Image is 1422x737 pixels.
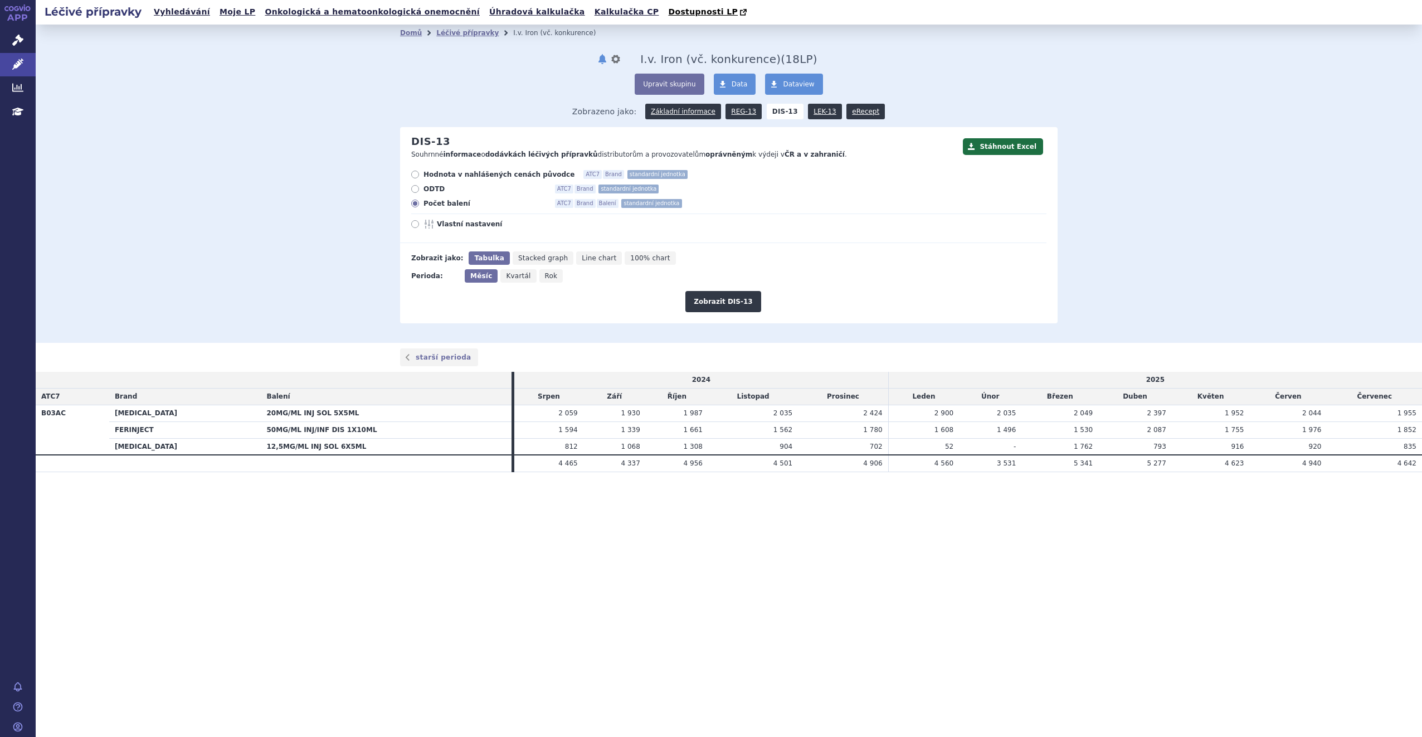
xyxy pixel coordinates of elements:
[572,104,637,119] span: Zobrazeno jako:
[1302,409,1321,417] span: 2 044
[888,372,1422,388] td: 2025
[997,426,1016,434] span: 1 496
[1172,389,1250,405] td: Květen
[640,52,781,66] span: I.v. Iron (vč. konkurence)
[565,443,578,450] span: 812
[668,7,738,16] span: Dostupnosti LP
[267,392,290,400] span: Balení
[115,392,137,400] span: Brand
[621,199,681,208] span: standardní jednotka
[1074,409,1093,417] span: 2 049
[513,25,610,41] li: I.v. Iron (vč. konkurence)
[109,405,261,421] th: [MEDICAL_DATA]
[444,151,481,158] strong: informace
[1074,459,1093,467] span: 5 341
[411,135,450,148] h2: DIS-13
[216,4,259,20] a: Moje LP
[474,254,504,262] span: Tabulka
[646,389,708,405] td: Říjen
[870,443,883,450] span: 702
[997,459,1016,467] span: 3 531
[705,151,752,158] strong: oprávněným
[411,269,459,283] div: Perioda:
[1098,389,1172,405] td: Duben
[583,389,646,405] td: Září
[888,389,959,405] td: Leden
[36,4,150,20] h2: Léčivé přípravky
[485,151,598,158] strong: dodávkách léčivých přípravků
[934,409,953,417] span: 2 900
[558,409,577,417] span: 2 059
[545,272,558,280] span: Rok
[1225,409,1244,417] span: 1 952
[863,459,882,467] span: 4 906
[437,220,559,229] span: Vlastní nastavení
[423,170,574,179] span: Hodnota v nahlášených cenách původce
[767,104,803,119] strong: DIS-13
[598,185,659,193] span: standardní jednotka
[963,138,1043,155] button: Stáhnout Excel
[261,421,512,438] th: 50MG/ML INJ/INF DIS 1X10ML
[1014,443,1016,450] span: -
[583,170,602,179] span: ATC7
[773,426,792,434] span: 1 562
[725,104,762,119] a: REG-13
[798,389,888,405] td: Prosinec
[514,372,888,388] td: 2024
[1021,389,1098,405] td: Březen
[41,392,60,400] span: ATC7
[574,185,596,193] span: Brand
[863,426,882,434] span: 1 780
[574,199,596,208] span: Brand
[1225,459,1244,467] span: 4 623
[773,459,792,467] span: 4 501
[1147,409,1166,417] span: 2 397
[261,438,512,455] th: 12,5MG/ML INJ SOL 6X5ML
[1404,443,1416,450] span: 835
[945,443,953,450] span: 52
[36,405,109,455] th: B03AC
[765,74,822,95] a: Dataview
[518,254,568,262] span: Stacked graph
[109,421,261,438] th: FERINJECT
[1225,426,1244,434] span: 1 755
[783,80,814,88] span: Dataview
[863,409,882,417] span: 2 424
[665,4,752,20] a: Dostupnosti LP
[1074,443,1093,450] span: 1 762
[1074,426,1093,434] span: 1 530
[411,251,463,265] div: Zobrazit jako:
[934,426,953,434] span: 1 608
[603,170,624,179] span: Brand
[1153,443,1166,450] span: 793
[1147,426,1166,434] span: 2 087
[621,426,640,434] span: 1 339
[959,389,1021,405] td: Únor
[1327,389,1422,405] td: Červenec
[470,272,492,280] span: Měsíc
[555,199,573,208] span: ATC7
[486,4,588,20] a: Úhradová kalkulačka
[684,443,703,450] span: 1 308
[1147,459,1166,467] span: 5 277
[591,4,663,20] a: Kalkulačka CP
[261,405,512,421] th: 20MG/ML INJ SOL 5X5ML
[808,104,841,119] a: LEK-13
[1231,443,1244,450] span: 916
[514,389,583,405] td: Srpen
[423,199,546,208] span: Počet balení
[708,389,798,405] td: Listopad
[423,185,546,193] span: ODTD
[1397,459,1416,467] span: 4 642
[582,254,616,262] span: Line chart
[597,52,608,66] button: notifikace
[621,443,640,450] span: 1 068
[846,104,885,119] a: eRecept
[506,272,530,280] span: Kvartál
[645,104,721,119] a: Základní informace
[555,185,573,193] span: ATC7
[621,459,640,467] span: 4 337
[630,254,670,262] span: 100% chart
[436,29,499,37] a: Léčivé přípravky
[684,426,703,434] span: 1 661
